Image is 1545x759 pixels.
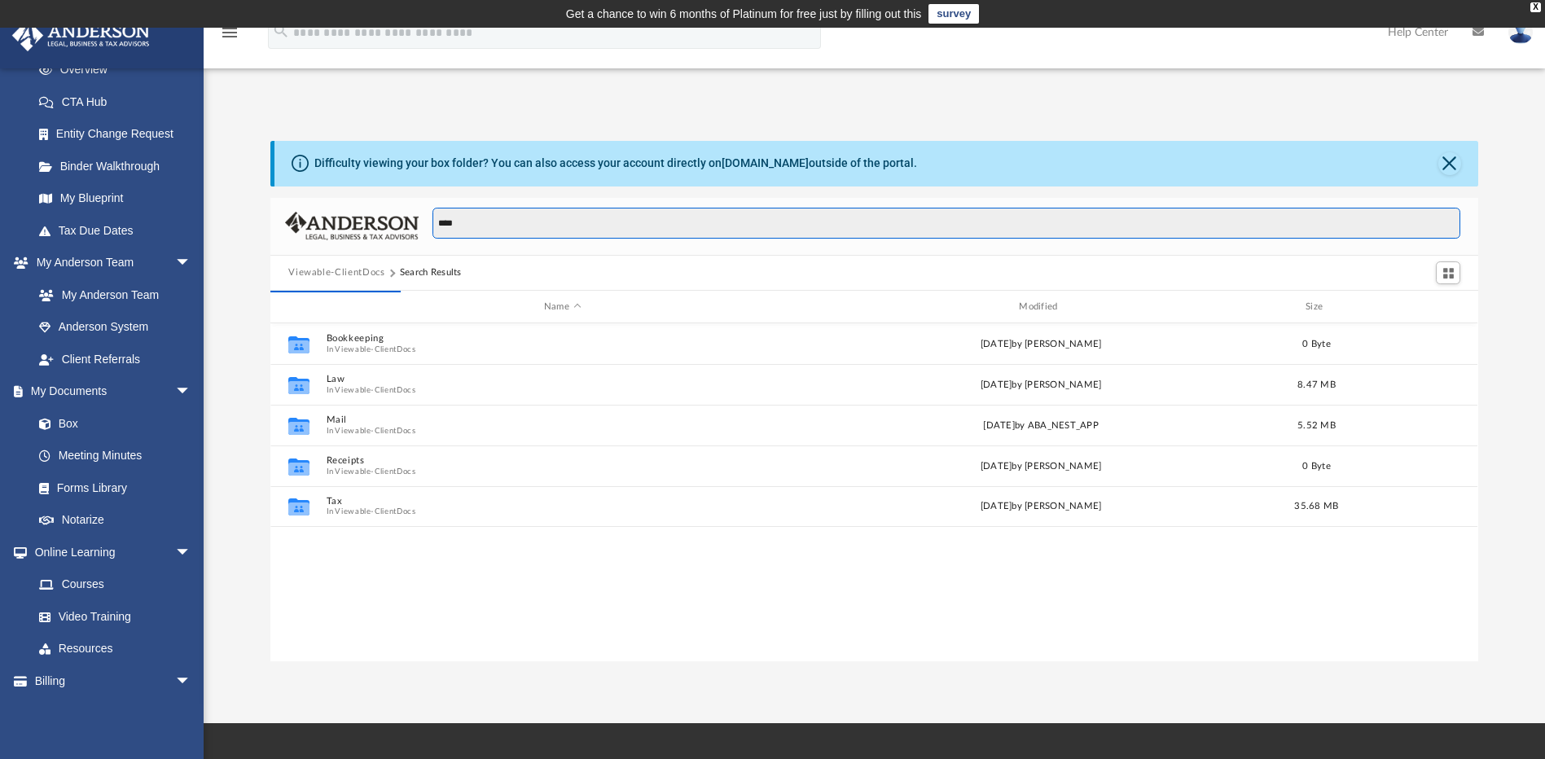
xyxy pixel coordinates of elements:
[278,300,318,314] div: id
[327,496,798,507] button: Tax
[11,247,208,279] a: My Anderson Teamarrow_drop_down
[23,86,216,118] a: CTA Hub
[805,419,1277,433] div: [DATE] by ABA_NEST_APP
[220,31,239,42] a: menu
[1303,462,1332,471] span: 0 Byte
[288,265,384,280] button: Viewable-ClientDocs
[1284,300,1350,314] div: Size
[1297,380,1336,389] span: 8.47 MB
[220,23,239,42] i: menu
[1295,502,1339,511] span: 35.68 MB
[805,337,1277,352] div: [DATE] by [PERSON_NAME]
[327,385,798,396] span: In
[1297,421,1336,430] span: 5.52 MB
[23,311,208,344] a: Anderson System
[327,334,798,344] button: Bookkeeping
[327,456,798,467] button: Receipts
[272,22,290,40] i: search
[7,20,155,51] img: Anderson Advisors Platinum Portal
[336,385,416,396] button: Viewable-ClientDocs
[175,247,208,280] span: arrow_drop_down
[326,300,798,314] div: Name
[327,467,798,477] span: In
[327,344,798,355] span: In
[805,300,1277,314] div: Modified
[327,415,798,426] button: Mail
[805,500,1277,515] div: [DATE] by [PERSON_NAME]
[805,459,1277,474] div: [DATE] by [PERSON_NAME]
[23,118,216,151] a: Entity Change Request
[1303,340,1332,349] span: 0 Byte
[11,536,208,568] a: Online Learningarrow_drop_down
[336,426,416,437] button: Viewable-ClientDocs
[336,507,416,517] button: Viewable-ClientDocs
[23,472,200,504] a: Forms Library
[566,4,922,24] div: Get a chance to win 6 months of Platinum for free just by filling out this
[175,375,208,409] span: arrow_drop_down
[270,323,1477,660] div: grid
[23,343,208,375] a: Client Referrals
[23,279,200,311] a: My Anderson Team
[314,155,917,172] div: Difficulty viewing your box folder? You can also access your account directly on outside of the p...
[336,344,416,355] button: Viewable-ClientDocs
[23,182,208,215] a: My Blueprint
[400,265,462,280] div: Search Results
[11,697,216,730] a: Events Calendar
[23,407,200,440] a: Box
[175,665,208,698] span: arrow_drop_down
[23,150,216,182] a: Binder Walkthrough
[336,467,416,477] button: Viewable-ClientDocs
[722,156,809,169] a: [DOMAIN_NAME]
[1530,2,1541,12] div: close
[23,568,208,601] a: Courses
[805,378,1277,393] div: [DATE] by [PERSON_NAME]
[23,633,208,665] a: Resources
[432,208,1460,239] input: Search files and folders
[327,426,798,437] span: In
[327,375,798,385] button: Law
[23,54,216,86] a: Overview
[23,600,200,633] a: Video Training
[1357,300,1471,314] div: id
[928,4,979,24] a: survey
[23,440,208,472] a: Meeting Minutes
[1436,261,1460,284] button: Switch to Grid View
[175,536,208,569] span: arrow_drop_down
[327,507,798,517] span: In
[23,504,208,537] a: Notarize
[23,214,216,247] a: Tax Due Dates
[11,375,208,408] a: My Documentsarrow_drop_down
[1508,20,1533,44] img: User Pic
[11,665,216,697] a: Billingarrow_drop_down
[1438,152,1461,175] button: Close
